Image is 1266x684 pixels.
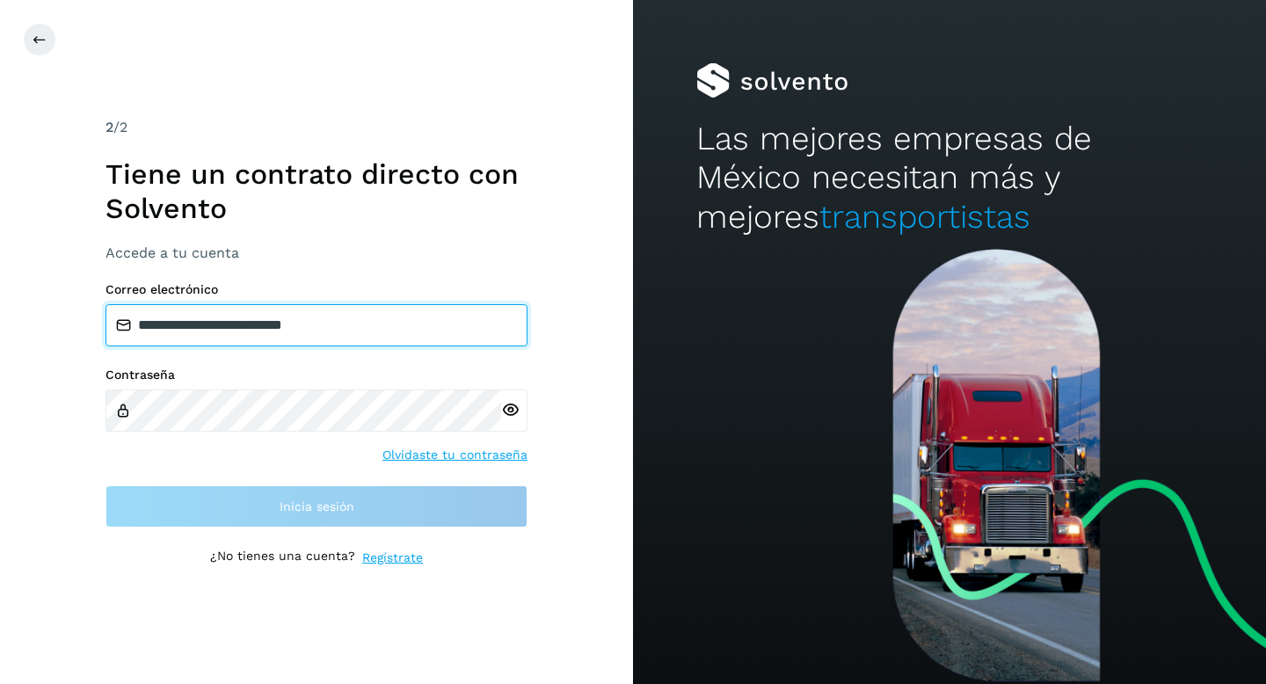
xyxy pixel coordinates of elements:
p: ¿No tienes una cuenta? [210,549,355,567]
span: Inicia sesión [280,500,354,513]
label: Contraseña [105,367,527,382]
a: Olvidaste tu contraseña [382,446,527,464]
h3: Accede a tu cuenta [105,244,527,261]
div: /2 [105,117,527,138]
label: Correo electrónico [105,282,527,297]
h2: Las mejores empresas de México necesitan más y mejores [696,120,1203,236]
a: Regístrate [362,549,423,567]
span: 2 [105,119,113,135]
button: Inicia sesión [105,485,527,528]
h1: Tiene un contrato directo con Solvento [105,157,527,225]
span: transportistas [819,198,1030,236]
